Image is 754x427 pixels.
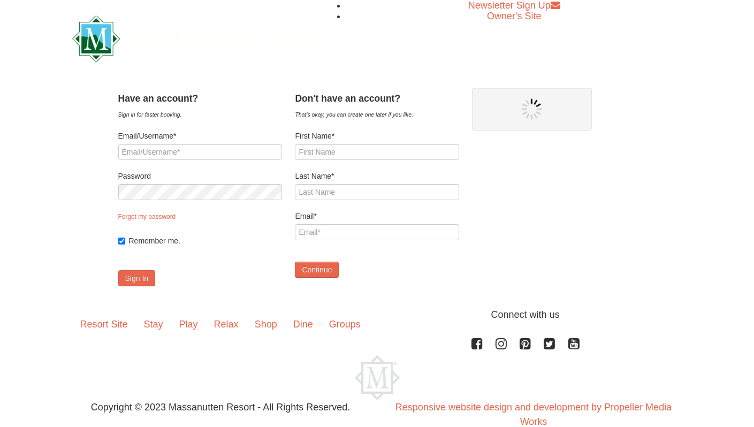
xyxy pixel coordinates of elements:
input: Email* [295,224,459,240]
label: Last Name* [295,171,459,181]
button: Continue [295,262,339,278]
label: Email/Username* [118,131,282,141]
a: Stay [136,308,171,341]
label: Email* [295,211,459,222]
a: Responsive website design and development by Propeller Media Works [395,402,672,427]
img: Massanutten Resort Logo [72,16,317,62]
div: Sign in for faster booking. [118,109,282,120]
input: Last Name [295,184,459,200]
label: Password [118,171,282,181]
img: Massanutten Resort Logo [355,355,400,400]
input: First Name [295,144,459,160]
a: Groups [321,308,369,341]
button: Sign In [118,270,156,286]
p: Connect with us [72,308,682,322]
label: First Name* [295,131,459,141]
p: Copyright © 2023 Massanutten Resort - All Rights Reserved. [64,400,377,415]
input: Email/Username* [118,144,282,160]
a: Forgot my password [118,213,176,220]
img: wait gif [521,98,543,120]
div: That's okay, you can create one later if you like. [295,109,459,120]
h4: Have an account? [118,93,282,104]
h4: Don't have an account? [295,93,459,104]
label: Remember me. [129,235,282,246]
a: Owner's Site [487,11,541,21]
a: Dine [285,308,321,341]
a: Play [171,308,206,341]
a: Relax [206,308,247,341]
a: Massanutten Resort [72,25,317,50]
a: Resort Site [72,308,136,341]
a: Shop [247,308,285,341]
